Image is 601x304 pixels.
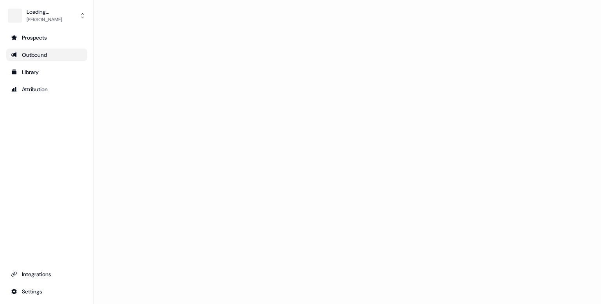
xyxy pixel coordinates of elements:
[11,270,83,278] div: Integrations
[6,31,87,44] a: Go to prospects
[11,51,83,59] div: Outbound
[6,49,87,61] a: Go to outbound experience
[11,34,83,42] div: Prospects
[11,68,83,76] div: Library
[11,85,83,93] div: Attribution
[6,285,87,298] a: Go to integrations
[27,8,62,16] div: Loading...
[6,66,87,78] a: Go to templates
[27,16,62,24] div: [PERSON_NAME]
[6,83,87,96] a: Go to attribution
[6,6,87,25] button: Loading...[PERSON_NAME]
[11,288,83,295] div: Settings
[6,268,87,280] a: Go to integrations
